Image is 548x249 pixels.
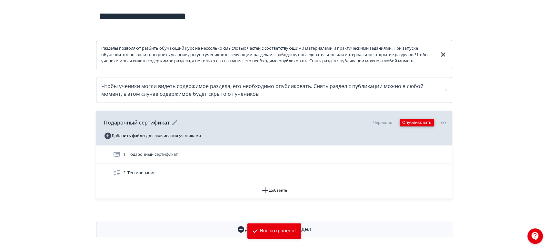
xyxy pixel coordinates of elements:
[123,170,155,176] span: 2. Тестирование
[400,119,434,126] button: Опубликовать
[104,119,170,126] span: Подарочный сертификат
[96,164,452,182] div: 2. Тестирование
[104,131,201,141] button: Добавить файлы для скачивания учениками
[96,182,452,198] button: Добавить
[260,228,296,234] div: Все сохранено!
[373,120,392,125] div: Черновик
[101,82,447,98] div: Чтобы ученики могли видеть содержимое раздела, его необходимо опубликовать. Снять раздел с публик...
[101,45,434,64] div: Разделы позволяют разбить обучающий курс на несколько смысловых частей с соответствующими материа...
[96,145,452,164] div: 1. Подарочный сертификат
[96,222,452,237] button: Добавить новый раздел
[123,151,178,158] span: 1. Подарочный сертификат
